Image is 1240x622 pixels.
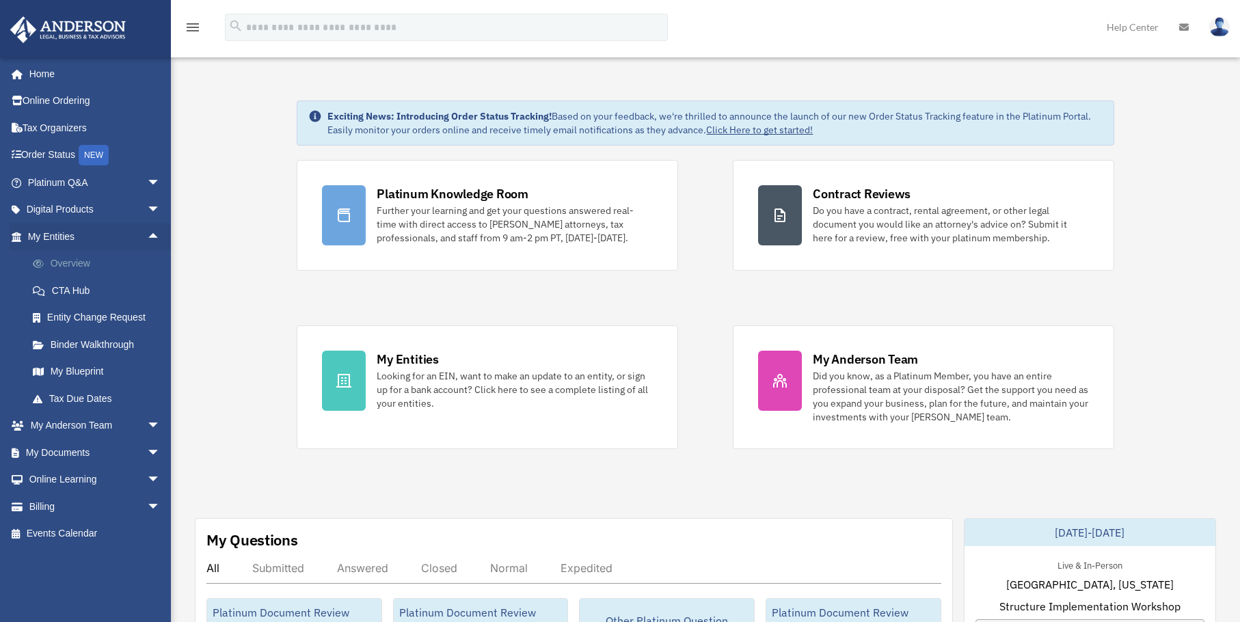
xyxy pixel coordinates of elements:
div: Looking for an EIN, want to make an update to an entity, or sign up for a bank account? Click her... [377,369,653,410]
a: Tax Organizers [10,114,181,141]
i: menu [185,19,201,36]
a: Platinum Q&Aarrow_drop_down [10,169,181,196]
div: All [206,561,219,575]
span: arrow_drop_down [147,169,174,197]
div: My Anderson Team [813,351,918,368]
a: My Blueprint [19,358,181,386]
span: Structure Implementation Workshop [999,598,1181,614]
div: Did you know, as a Platinum Member, you have an entire professional team at your disposal? Get th... [813,369,1089,424]
span: arrow_drop_down [147,439,174,467]
div: Expedited [561,561,612,575]
div: Do you have a contract, rental agreement, or other legal document you would like an attorney's ad... [813,204,1089,245]
div: Platinum Knowledge Room [377,185,528,202]
div: Based on your feedback, we're thrilled to announce the launch of our new Order Status Tracking fe... [327,109,1102,137]
span: arrow_drop_down [147,412,174,440]
a: Contract Reviews Do you have a contract, rental agreement, or other legal document you would like... [733,160,1114,271]
a: My Entitiesarrow_drop_up [10,223,181,250]
a: Events Calendar [10,520,181,547]
a: Overview [19,250,181,278]
i: search [228,18,243,33]
a: Entity Change Request [19,304,181,332]
a: CTA Hub [19,277,181,304]
span: [GEOGRAPHIC_DATA], [US_STATE] [1006,576,1174,593]
div: Contract Reviews [813,185,911,202]
a: Online Learningarrow_drop_down [10,466,181,493]
img: Anderson Advisors Platinum Portal [6,16,130,43]
div: [DATE]-[DATE] [965,519,1216,546]
strong: Exciting News: Introducing Order Status Tracking! [327,110,552,122]
div: Live & In-Person [1047,557,1133,571]
a: Online Ordering [10,87,181,115]
div: Normal [490,561,528,575]
span: arrow_drop_up [147,223,174,251]
a: Digital Productsarrow_drop_down [10,196,181,224]
a: Binder Walkthrough [19,331,181,358]
img: User Pic [1209,17,1230,37]
a: Billingarrow_drop_down [10,493,181,520]
div: Closed [421,561,457,575]
div: Submitted [252,561,304,575]
a: menu [185,24,201,36]
a: Platinum Knowledge Room Further your learning and get your questions answered real-time with dire... [297,160,678,271]
a: My Anderson Teamarrow_drop_down [10,412,181,440]
div: My Questions [206,530,298,550]
div: My Entities [377,351,438,368]
a: Order StatusNEW [10,141,181,170]
a: My Anderson Team Did you know, as a Platinum Member, you have an entire professional team at your... [733,325,1114,449]
div: Answered [337,561,388,575]
div: Further your learning and get your questions answered real-time with direct access to [PERSON_NAM... [377,204,653,245]
span: arrow_drop_down [147,466,174,494]
span: arrow_drop_down [147,493,174,521]
a: Click Here to get started! [706,124,813,136]
a: My Documentsarrow_drop_down [10,439,181,466]
a: Home [10,60,174,87]
span: arrow_drop_down [147,196,174,224]
div: NEW [79,145,109,165]
a: Tax Due Dates [19,385,181,412]
a: My Entities Looking for an EIN, want to make an update to an entity, or sign up for a bank accoun... [297,325,678,449]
